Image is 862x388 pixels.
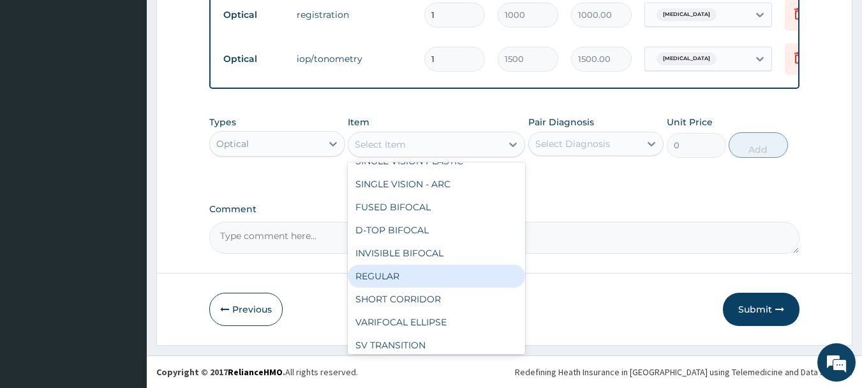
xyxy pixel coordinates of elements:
[209,6,240,37] div: Minimize live chat window
[667,116,713,128] label: Unit Price
[515,366,852,378] div: Redefining Heath Insurance in [GEOGRAPHIC_DATA] using Telemedicine and Data Science!
[657,8,717,21] span: [MEDICAL_DATA]
[355,138,406,151] div: Select Item
[348,242,525,265] div: INVISIBLE BIFOCAL
[156,366,285,378] strong: Copyright © 2017 .
[528,116,594,128] label: Pair Diagnosis
[723,293,799,326] button: Submit
[348,265,525,288] div: REGULAR
[6,255,243,300] textarea: Type your message and hit 'Enter'
[209,117,236,128] label: Types
[348,173,525,196] div: SINGLE VISION - ARC
[209,293,283,326] button: Previous
[348,288,525,311] div: SHORT CORRIDOR
[290,2,418,27] td: registration
[729,132,788,158] button: Add
[66,72,214,88] div: Chat with us now
[348,311,525,334] div: VARIFOCAL ELLIPSE
[348,334,525,357] div: SV TRANSITION
[657,52,717,65] span: [MEDICAL_DATA]
[147,355,862,388] footer: All rights reserved.
[216,137,249,150] div: Optical
[290,46,418,72] td: iop/tonometry
[228,366,283,378] a: RelianceHMO
[535,137,610,150] div: Select Diagnosis
[209,204,800,215] label: Comment
[24,64,52,96] img: d_794563401_company_1708531726252_794563401
[217,47,290,71] td: Optical
[74,114,176,243] span: We're online!
[348,196,525,219] div: FUSED BIFOCAL
[348,219,525,242] div: D-TOP BIFOCAL
[348,116,369,128] label: Item
[217,3,290,27] td: Optical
